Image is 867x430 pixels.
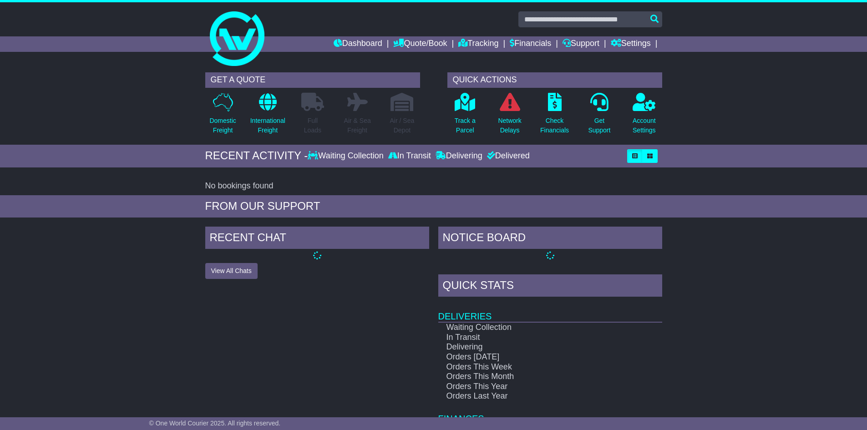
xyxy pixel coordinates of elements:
[485,151,530,161] div: Delivered
[250,92,286,140] a: InternationalFreight
[438,227,662,251] div: NOTICE BOARD
[334,36,382,52] a: Dashboard
[588,116,610,135] p: Get Support
[438,342,630,352] td: Delivering
[438,333,630,343] td: In Transit
[588,92,611,140] a: GetSupport
[205,263,258,279] button: View All Chats
[438,391,630,401] td: Orders Last Year
[438,382,630,392] td: Orders This Year
[393,36,447,52] a: Quote/Book
[438,352,630,362] td: Orders [DATE]
[301,116,324,135] p: Full Loads
[454,92,476,140] a: Track aParcel
[344,116,371,135] p: Air & Sea Freight
[540,116,569,135] p: Check Financials
[447,72,662,88] div: QUICK ACTIONS
[386,151,433,161] div: In Transit
[308,151,385,161] div: Waiting Collection
[250,116,285,135] p: International Freight
[205,149,308,162] div: RECENT ACTIVITY -
[438,362,630,372] td: Orders This Week
[563,36,599,52] a: Support
[209,116,236,135] p: Domestic Freight
[632,92,656,140] a: AccountSettings
[209,92,236,140] a: DomesticFreight
[540,92,569,140] a: CheckFinancials
[438,274,662,299] div: Quick Stats
[510,36,551,52] a: Financials
[433,151,485,161] div: Delivering
[149,420,281,427] span: © One World Courier 2025. All rights reserved.
[458,36,498,52] a: Tracking
[455,116,476,135] p: Track a Parcel
[633,116,656,135] p: Account Settings
[205,181,662,191] div: No bookings found
[205,227,429,251] div: RECENT CHAT
[498,116,521,135] p: Network Delays
[611,36,651,52] a: Settings
[205,200,662,213] div: FROM OUR SUPPORT
[438,299,662,322] td: Deliveries
[205,72,420,88] div: GET A QUOTE
[497,92,522,140] a: NetworkDelays
[438,322,630,333] td: Waiting Collection
[438,401,662,425] td: Finances
[438,372,630,382] td: Orders This Month
[390,116,415,135] p: Air / Sea Depot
